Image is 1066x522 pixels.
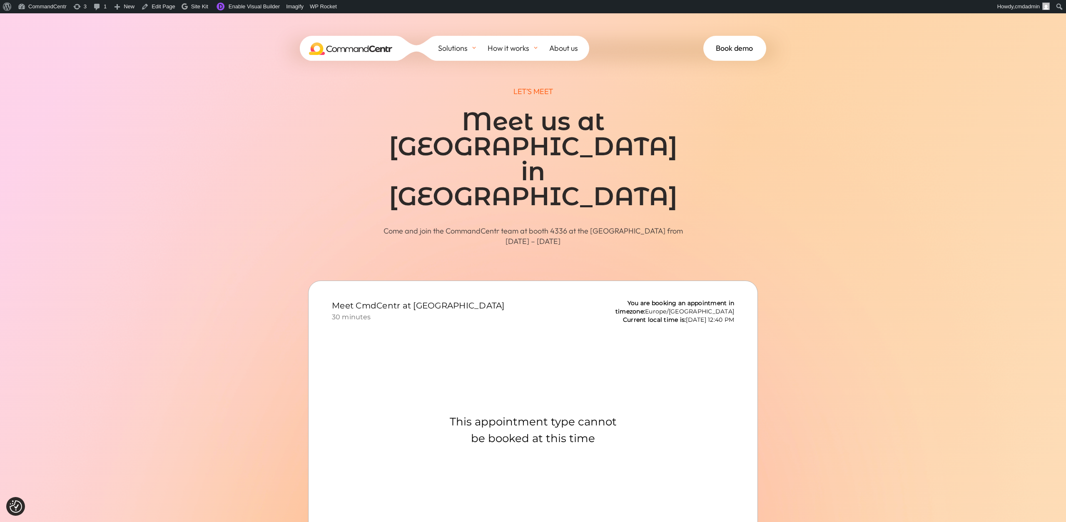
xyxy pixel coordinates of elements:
[375,109,691,213] h1: Meet us at [GEOGRAPHIC_DATA] in [GEOGRAPHIC_DATA]
[716,42,753,55] span: Book demo
[488,42,529,55] span: How it works
[438,36,488,61] a: Solutions
[488,36,549,61] a: How it works
[549,42,578,55] span: About us
[1015,3,1040,10] span: cmdadmin
[10,500,22,513] button: Consent Preferences
[375,226,691,246] p: Come and join the CommandCentr team at booth 4336 at the [GEOGRAPHIC_DATA] from [DATE] – [DATE]
[438,42,468,55] span: Solutions
[549,36,589,61] a: About us
[10,500,22,513] img: Revisit consent button
[308,86,758,97] p: LET’S MEET
[703,36,766,61] a: Book demo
